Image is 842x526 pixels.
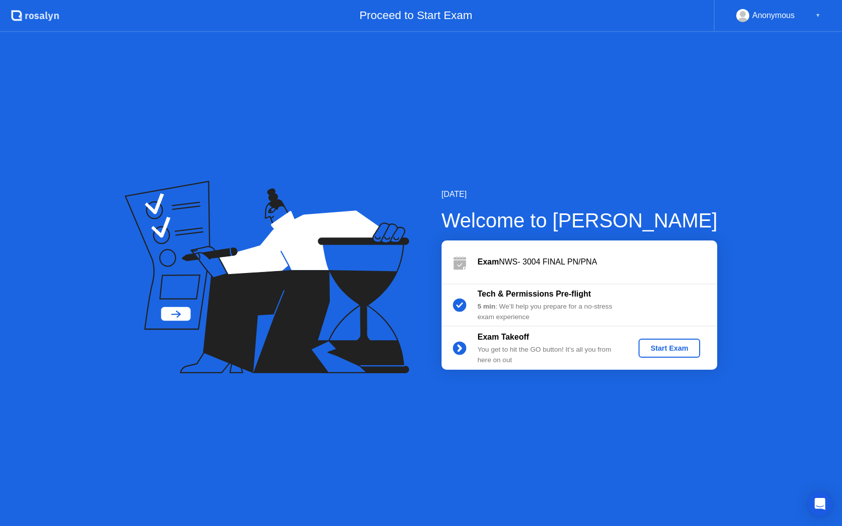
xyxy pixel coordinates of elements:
[752,9,795,22] div: Anonymous
[442,188,718,200] div: [DATE]
[478,257,499,266] b: Exam
[808,492,832,516] div: Open Intercom Messenger
[639,339,700,358] button: Start Exam
[643,344,696,352] div: Start Exam
[478,290,591,298] b: Tech & Permissions Pre-flight
[478,345,622,365] div: You get to hit the GO button! It’s all you from here on out
[815,9,820,22] div: ▼
[442,205,718,235] div: Welcome to [PERSON_NAME]
[478,302,622,322] div: : We’ll help you prepare for a no-stress exam experience
[478,256,717,268] div: NWS- 3004 FINAL PN/PNA
[478,333,529,341] b: Exam Takeoff
[478,303,496,310] b: 5 min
